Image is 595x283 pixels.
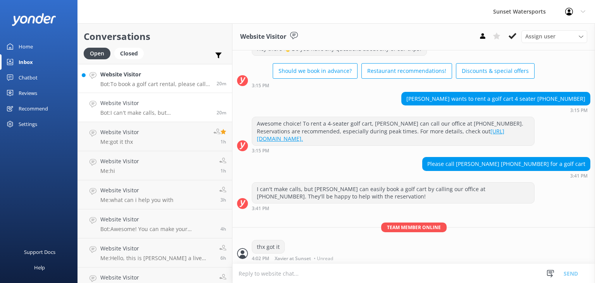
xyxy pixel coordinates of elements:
strong: 3:15 PM [570,108,588,113]
span: Team member online [381,223,447,232]
a: Website VisitorMe:what can i help you with3h [78,180,232,209]
a: Closed [114,49,148,57]
button: Discounts & special offers [456,63,535,79]
div: Recommend [19,101,48,116]
div: Aug 30 2025 02:15pm (UTC -05:00) America/Cancun [401,107,590,113]
a: Website VisitorBot:I can't make calls, but [PERSON_NAME] can easily book a golf cart by calling o... [78,93,232,122]
div: Inbox [19,54,33,70]
div: Aug 30 2025 02:41pm (UTC -05:00) America/Cancun [252,205,535,211]
p: Bot: I can't make calls, but [PERSON_NAME] can easily book a golf cart by calling our office at [... [100,109,211,116]
div: Open [84,48,110,59]
div: Reviews [19,85,37,101]
h4: Website Visitor [100,273,196,282]
span: Aug 30 2025 01:29pm (UTC -05:00) America/Cancun [220,138,226,145]
strong: 3:15 PM [252,83,269,88]
strong: 3:15 PM [252,148,269,153]
div: [PERSON_NAME] wants to rent a golf cart 4 seater [PHONE_NUMBER] [402,92,590,105]
div: Closed [114,48,144,59]
h4: Website Visitor [100,215,215,224]
div: I can't make calls, but [PERSON_NAME] can easily book a golf cart by calling our office at [PHONE... [252,183,534,203]
div: Home [19,39,33,54]
div: Please call [PERSON_NAME] [PHONE_NUMBER] for a golf cart [423,157,590,171]
span: Assign user [525,32,555,41]
img: yonder-white-logo.png [12,13,56,26]
button: Restaurant recommendations! [361,63,452,79]
div: Help [34,260,45,275]
a: Website VisitorBot:To book a golf cart rental, please call our office at [PHONE_NUMBER]. Reservat... [78,64,232,93]
p: Me: what can i help you with [100,197,174,204]
h4: Website Visitor [100,157,139,166]
p: Me: hi [100,167,139,174]
h4: Website Visitor [100,128,139,136]
h4: Website Visitor [100,186,174,195]
button: Should we book in advance? [273,63,358,79]
span: Aug 30 2025 08:38am (UTC -05:00) America/Cancun [220,255,226,261]
h4: Website Visitor [100,70,211,79]
div: Aug 30 2025 03:02pm (UTC -05:00) America/Cancun [252,255,335,261]
strong: 3:41 PM [252,206,269,211]
span: Aug 30 2025 02:42pm (UTC -05:00) America/Cancun [217,80,226,87]
a: Website VisitorMe:hi1h [78,151,232,180]
a: Open [84,49,114,57]
h4: Website Visitor [100,244,213,253]
span: • Unread [314,256,333,261]
div: thx got it [252,240,284,254]
div: Chatbot [19,70,38,85]
span: Xavier at Sunset [275,256,311,261]
a: Website VisitorBot:Awesome! You can make your reservation online by visiting [URL][DOMAIN_NAME]. ... [78,209,232,238]
div: Awesome choice! To rent a 4-seater golf cart, [PERSON_NAME] can call our office at [PHONE_NUMBER]... [252,117,534,145]
strong: 4:02 PM [252,256,269,261]
span: Aug 30 2025 11:02am (UTC -05:00) America/Cancun [220,226,226,232]
p: Bot: Awesome! You can make your reservation online by visiting [URL][DOMAIN_NAME]. Just select yo... [100,226,215,233]
p: Me: got it thx [100,138,139,145]
span: Aug 30 2025 02:41pm (UTC -05:00) America/Cancun [217,109,226,116]
strong: 3:41 PM [570,174,588,178]
h3: Website Visitor [240,32,286,42]
div: Aug 30 2025 02:15pm (UTC -05:00) America/Cancun [252,83,535,88]
div: Aug 30 2025 02:41pm (UTC -05:00) America/Cancun [422,173,590,178]
h2: Conversations [84,29,226,44]
div: Support Docs [24,244,55,260]
h4: Website Visitor [100,99,211,107]
a: Website VisitorMe:Hello, this is [PERSON_NAME] a live agent with Sunset Watersports the jets skis... [78,238,232,267]
p: Bot: To book a golf cart rental, please call our office at [PHONE_NUMBER]. Reservations are recom... [100,81,211,88]
p: Me: Hello, this is [PERSON_NAME] a live agent with Sunset Watersports the jets skis are in a desi... [100,255,213,262]
div: Aug 30 2025 02:15pm (UTC -05:00) America/Cancun [252,148,535,153]
a: Website VisitorMe:got it thx1h [78,122,232,151]
div: Assign User [521,30,587,43]
span: Aug 30 2025 11:30am (UTC -05:00) America/Cancun [220,197,226,203]
span: Aug 30 2025 01:29pm (UTC -05:00) America/Cancun [220,167,226,174]
div: Settings [19,116,37,132]
a: [URL][DOMAIN_NAME]. [257,128,504,143]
